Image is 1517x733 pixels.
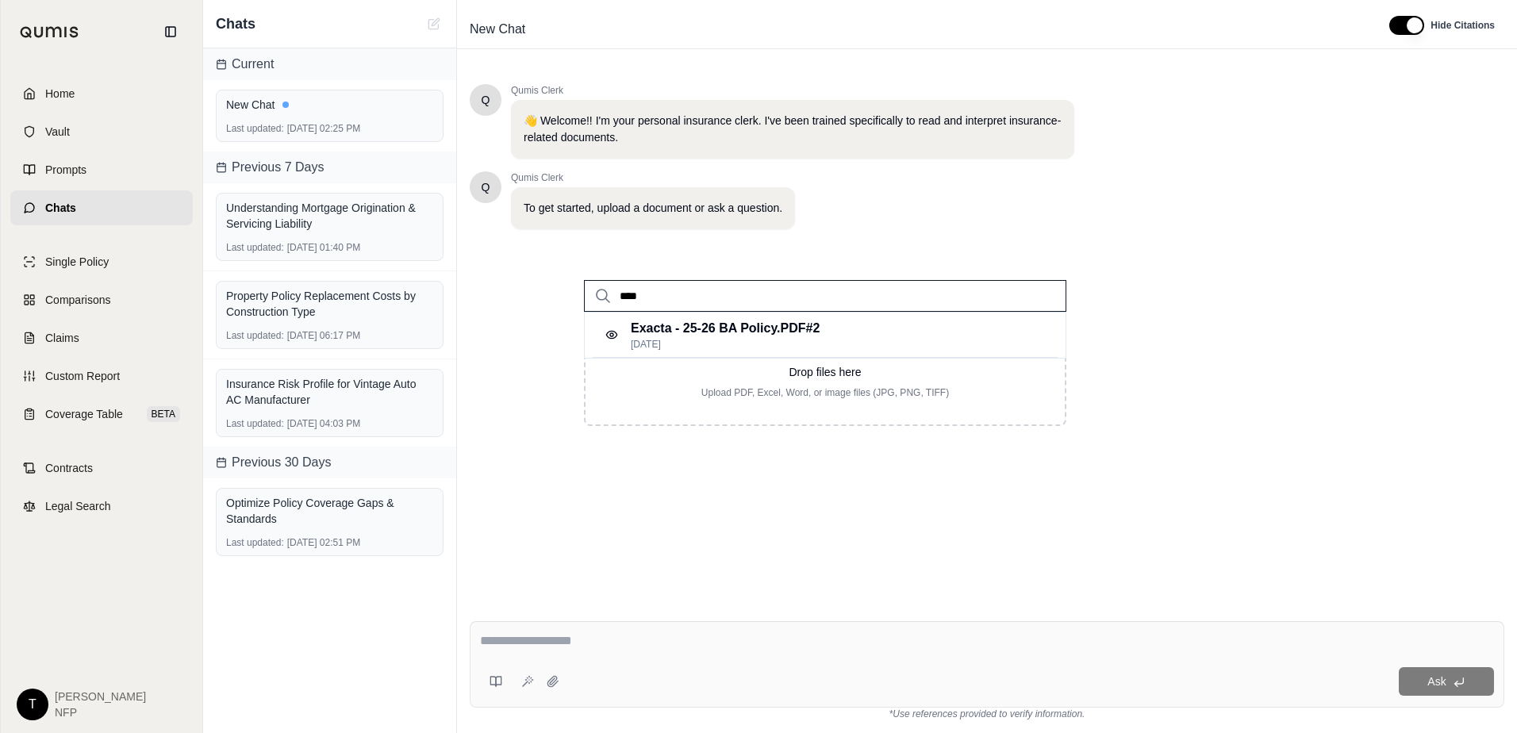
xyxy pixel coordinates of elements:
[10,397,193,432] a: Coverage TableBETA
[226,329,284,342] span: Last updated:
[226,536,284,549] span: Last updated:
[226,288,433,320] div: Property Policy Replacement Costs by Construction Type
[45,368,120,384] span: Custom Report
[611,364,1039,380] p: Drop files here
[45,460,93,476] span: Contracts
[524,113,1062,146] p: 👋 Welcome!! I'm your personal insurance clerk. I've been trained specifically to read and interpr...
[10,359,193,393] a: Custom Report
[611,386,1039,399] p: Upload PDF, Excel, Word, or image files (JPG, PNG, TIFF)
[631,338,820,351] p: [DATE]
[463,17,532,42] span: New Chat
[226,97,433,113] div: New Chat
[631,319,820,338] p: Exacta - 25-26 BA Policy.PDF #2
[226,329,433,342] div: [DATE] 06:17 PM
[10,76,193,111] a: Home
[55,704,146,720] span: NFP
[45,498,111,514] span: Legal Search
[147,406,180,422] span: BETA
[10,282,193,317] a: Comparisons
[45,292,110,308] span: Comparisons
[203,447,456,478] div: Previous 30 Days
[10,152,193,187] a: Prompts
[10,489,193,524] a: Legal Search
[226,376,433,408] div: Insurance Risk Profile for Vintage Auto AC Manufacturer
[45,254,109,270] span: Single Policy
[45,330,79,346] span: Claims
[45,162,86,178] span: Prompts
[20,26,79,38] img: Qumis Logo
[226,495,433,527] div: Optimize Policy Coverage Gaps & Standards
[10,244,193,279] a: Single Policy
[203,48,456,80] div: Current
[1431,19,1495,32] span: Hide Citations
[226,536,433,549] div: [DATE] 02:51 PM
[10,451,193,485] a: Contracts
[10,320,193,355] a: Claims
[226,122,284,135] span: Last updated:
[511,84,1074,97] span: Qumis Clerk
[226,417,433,430] div: [DATE] 04:03 PM
[17,689,48,720] div: T
[482,92,490,108] span: Hello
[226,200,433,232] div: Understanding Mortgage Origination & Servicing Liability
[226,417,284,430] span: Last updated:
[1427,675,1446,688] span: Ask
[10,114,193,149] a: Vault
[226,122,433,135] div: [DATE] 02:25 PM
[55,689,146,704] span: [PERSON_NAME]
[203,152,456,183] div: Previous 7 Days
[463,17,1370,42] div: Edit Title
[511,171,795,184] span: Qumis Clerk
[45,406,123,422] span: Coverage Table
[10,190,193,225] a: Chats
[470,708,1504,720] div: *Use references provided to verify information.
[216,13,255,35] span: Chats
[158,19,183,44] button: Collapse sidebar
[482,179,490,195] span: Hello
[226,241,433,254] div: [DATE] 01:40 PM
[1399,667,1494,696] button: Ask
[45,200,76,216] span: Chats
[424,14,444,33] button: New Chat
[226,241,284,254] span: Last updated:
[45,86,75,102] span: Home
[524,200,782,217] p: To get started, upload a document or ask a question.
[45,124,70,140] span: Vault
